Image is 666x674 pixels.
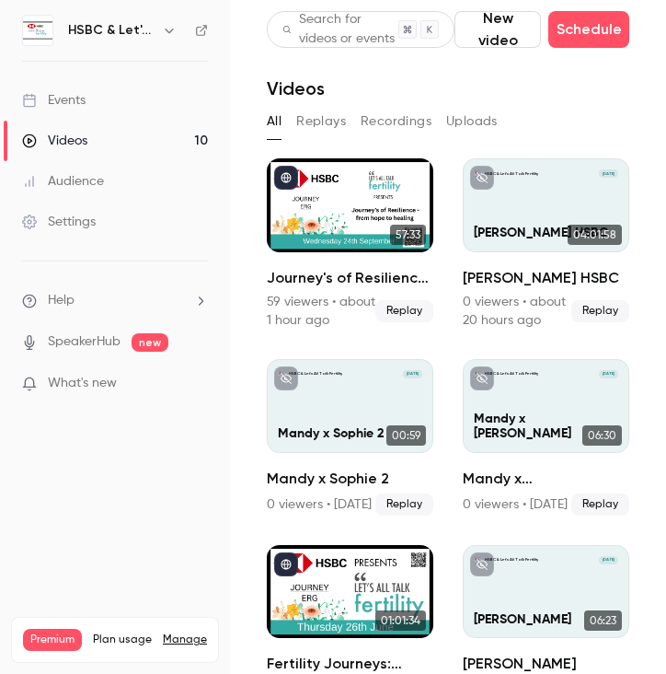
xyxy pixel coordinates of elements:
[463,267,629,289] h2: [PERSON_NAME] HSBC
[274,166,298,190] button: published
[390,225,426,245] span: 57:33
[267,267,433,289] h2: Journey's of Resilience - from hope to healing
[267,158,433,330] a: 57:33Journey's of Resilience - from hope to healing59 viewers • about 1 hour agoReplay
[278,426,422,441] p: Mandy x Sophie 2
[463,359,629,516] a: Mandy x SophieHSBC & Let's All Talk Fertility[DATE]Mandy x [PERSON_NAME]06:30Mandy x [PERSON_NAME...
[463,495,568,514] div: 0 viewers • [DATE]
[463,158,629,330] a: Paul HSBCHSBC & Let's All Talk Fertility[DATE][PERSON_NAME] HSBC04:01:58[PERSON_NAME] HSBC0 viewe...
[571,300,629,322] span: Replay
[454,11,541,48] button: New video
[267,359,433,516] a: Mandy x Sophie 2HSBC & Let's All Talk Fertility[DATE]Mandy x Sophie 200:59Mandy x Sophie 20 viewe...
[386,425,426,446] span: 00:59
[474,226,618,240] p: [PERSON_NAME] HSBC
[267,495,372,514] div: 0 viewers • [DATE]
[23,629,82,651] span: Premium
[22,291,208,310] li: help-dropdown-opener
[463,359,629,516] li: Mandy x Sophie
[403,370,422,378] span: [DATE]
[361,107,431,136] button: Recordings
[463,468,629,490] h2: Mandy x [PERSON_NAME]
[282,10,398,49] div: Search for videos or events
[186,376,208,392] iframe: Noticeable Trigger
[267,77,325,99] h1: Videos
[584,610,622,631] span: 06:23
[93,633,152,647] span: Plan usage
[296,107,346,136] button: Replays
[48,374,117,393] span: What's new
[274,552,298,576] button: published
[474,412,618,442] p: Mandy x [PERSON_NAME]
[463,158,629,330] li: Paul HSBC
[582,425,622,446] span: 06:30
[568,225,622,245] span: 04:01:58
[267,293,375,330] div: 59 viewers • about 1 hour ago
[267,359,433,516] li: Mandy x Sophie 2
[48,332,121,352] a: SpeakerHub
[289,371,342,377] p: HSBC & Let's All Talk Fertility
[485,171,538,177] p: HSBC & Let's All Talk Fertility
[375,494,433,516] span: Replay
[267,468,433,490] h2: Mandy x Sophie 2
[463,293,571,330] div: 0 viewers • about 20 hours ago
[485,371,538,377] p: HSBC & Let's All Talk Fertility
[571,494,629,516] span: Replay
[485,557,538,563] p: HSBC & Let's All Talk Fertility
[23,16,52,45] img: HSBC & Let's All Talk Fertility
[267,158,433,330] li: Journey's of Resilience - from hope to healing
[470,552,494,576] button: unpublished
[267,11,629,663] section: Videos
[599,169,618,178] span: [DATE]
[22,132,87,150] div: Videos
[22,213,96,231] div: Settings
[48,291,75,310] span: Help
[22,91,86,110] div: Events
[267,107,281,136] button: All
[22,172,104,191] div: Audience
[163,633,207,647] a: Manage
[599,556,618,564] span: [DATE]
[274,366,298,390] button: unpublished
[470,366,494,390] button: unpublished
[375,300,433,322] span: Replay
[68,21,155,40] h6: HSBC & Let's All Talk Fertility
[132,333,168,352] span: new
[599,370,618,378] span: [DATE]
[474,612,618,627] p: [PERSON_NAME]
[446,107,498,136] button: Uploads
[470,166,494,190] button: unpublished
[375,610,426,631] span: 01:01:34
[548,11,629,48] button: Schedule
